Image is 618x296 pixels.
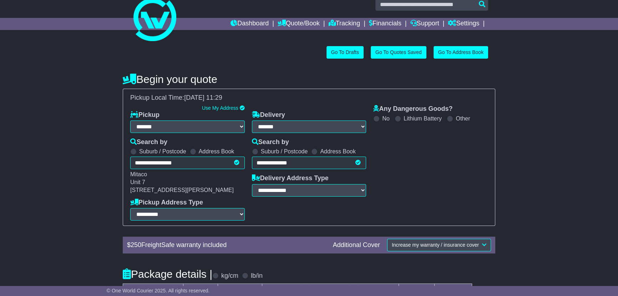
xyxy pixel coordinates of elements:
a: Dashboard [231,18,269,30]
span: Unit 7 [130,179,145,185]
h4: Package details | [123,268,212,280]
label: Suburb / Postcode [139,148,186,155]
label: Pickup Address Type [130,199,203,207]
a: Settings [448,18,479,30]
label: Search by [130,138,167,146]
button: Increase my warranty / insurance cover [387,239,491,251]
label: Address Book [199,148,234,155]
span: [STREET_ADDRESS][PERSON_NAME] [130,187,234,193]
h4: Begin your quote [123,73,495,85]
label: lb/in [251,272,263,280]
label: kg/cm [221,272,238,280]
label: Address Book [320,148,356,155]
label: Search by [252,138,289,146]
span: [DATE] 11:29 [184,94,222,101]
a: Use My Address [202,105,238,111]
a: Quote/Book [278,18,320,30]
span: © One World Courier 2025. All rights reserved. [107,288,210,293]
a: Support [410,18,439,30]
div: $ FreightSafe warranty included [123,241,329,249]
label: Any Dangerous Goods? [373,105,452,113]
a: Tracking [329,18,360,30]
label: Lithium Battery [404,115,442,122]
div: Pickup Local Time: [127,94,491,102]
label: No [382,115,389,122]
span: 250 [131,241,141,248]
a: Financials [369,18,401,30]
span: Increase my warranty / insurance cover [392,242,479,248]
a: Go To Drafts [326,46,364,59]
label: Delivery Address Type [252,174,329,182]
a: Go To Quotes Saved [371,46,426,59]
div: Additional Cover [329,241,384,249]
label: Other [456,115,470,122]
label: Suburb / Postcode [261,148,308,155]
label: Pickup [130,111,159,119]
label: Delivery [252,111,285,119]
a: Go To Address Book [434,46,488,59]
span: Mitaco [130,171,147,177]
